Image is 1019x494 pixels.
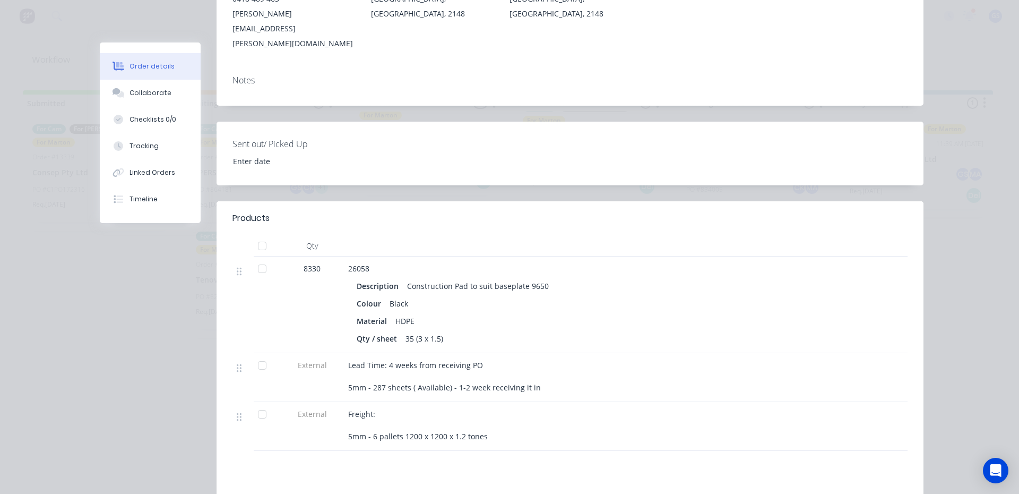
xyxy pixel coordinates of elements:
div: [PERSON_NAME][EMAIL_ADDRESS][PERSON_NAME][DOMAIN_NAME] [232,6,354,51]
span: 8330 [304,263,321,274]
label: Sent out/ Picked Up [232,138,365,150]
button: Tracking [100,133,201,159]
div: Qty / sheet [357,331,401,346]
div: Qty [280,235,344,257]
span: External [284,360,340,371]
div: Black [385,296,412,311]
span: Freight: 5mm - 6 pallets 1200 x 1200 x 1.2 tones [348,409,488,441]
div: HDPE [391,313,419,329]
div: Tracking [129,141,159,151]
div: Notes [232,75,908,86]
span: External [284,408,340,420]
div: Colour [357,296,385,311]
div: Description [357,278,403,294]
input: Enter date [226,153,358,169]
div: Linked Orders [129,168,175,177]
button: Checklists 0/0 [100,106,201,133]
div: Order details [129,62,175,71]
div: Open Intercom Messenger [983,458,1008,483]
button: Order details [100,53,201,80]
div: Collaborate [129,88,171,98]
div: 35 (3 x 1.5) [401,331,447,346]
div: Construction Pad to suit baseplate 9650 [403,278,553,294]
div: Checklists 0/0 [129,115,176,124]
div: Material [357,313,391,329]
button: Collaborate [100,80,201,106]
button: Timeline [100,186,201,212]
div: Products [232,212,270,225]
div: Timeline [129,194,158,204]
button: Linked Orders [100,159,201,186]
span: Lead Time: 4 weeks from receiving PO 5mm - 287 sheets ( Available) - 1-2 week receiving it in [348,360,541,393]
span: 26058 [348,263,369,274]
